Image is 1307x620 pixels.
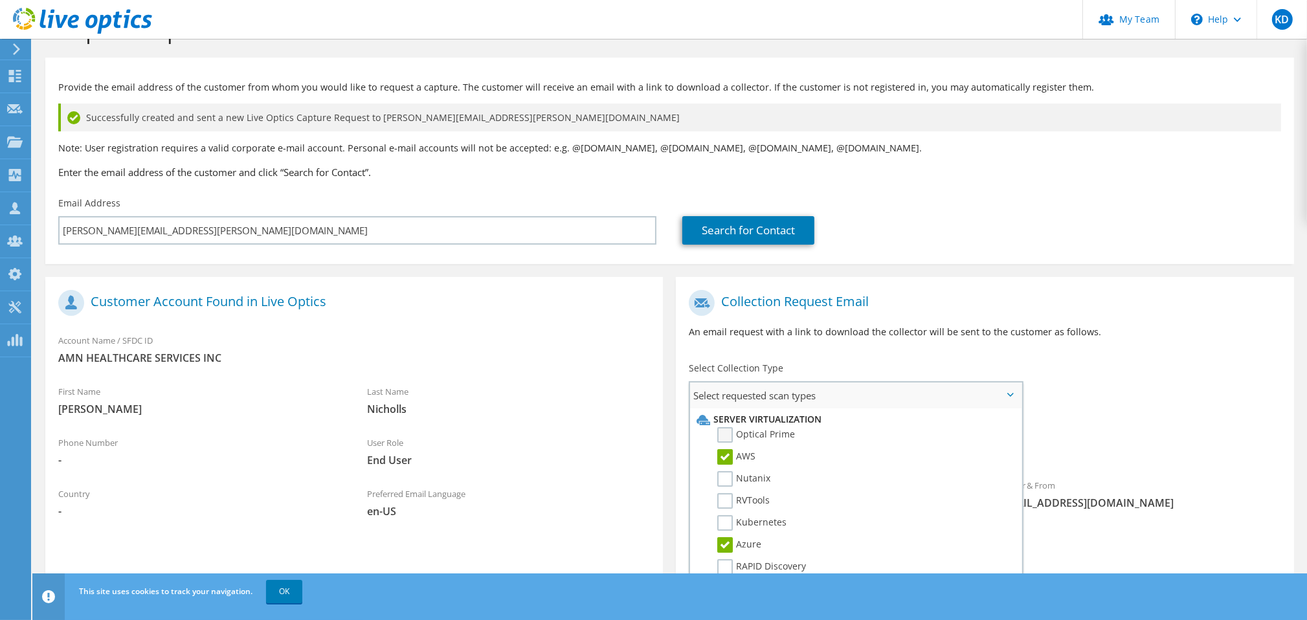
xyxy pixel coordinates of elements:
div: First Name [45,378,354,423]
p: Note: User registration requires a valid corporate e-mail account. Personal e-mail accounts will ... [58,141,1281,155]
label: Email Address [58,197,120,210]
div: Phone Number [45,429,354,474]
div: Sender & From [985,472,1294,516]
div: To [676,472,985,531]
label: Select Collection Type [689,362,783,375]
span: en-US [367,504,650,518]
span: Nicholls [367,402,650,416]
div: User Role [354,429,663,474]
p: Provide the email address of the customer from whom you would like to request a capture. The cust... [58,80,1281,94]
span: [PERSON_NAME] [58,402,341,416]
span: AMN HEALTHCARE SERVICES INC [58,351,650,365]
label: AWS [717,449,755,465]
h1: Request Capture [52,17,1281,44]
div: Account Name / SFDC ID [45,327,663,371]
h1: Customer Account Found in Live Optics [58,290,643,316]
span: Select requested scan types [690,382,1022,408]
span: End User [367,453,650,467]
a: OK [266,580,302,603]
label: RAPID Discovery [717,559,806,575]
span: - [58,504,341,518]
label: RVTools [717,493,770,509]
a: Search for Contact [682,216,814,245]
span: [EMAIL_ADDRESS][DOMAIN_NAME] [998,496,1281,510]
h3: Enter the email address of the customer and click “Search for Contact”. [58,165,1281,179]
h1: Collection Request Email [689,290,1274,316]
div: Last Name [354,378,663,423]
span: - [58,453,341,467]
li: Server Virtualization [693,412,1015,427]
label: Kubernetes [717,515,787,531]
span: Successfully created and sent a new Live Optics Capture Request to [PERSON_NAME][EMAIL_ADDRESS][P... [86,111,680,125]
label: Nutanix [717,471,770,487]
div: Requested Collections [676,414,1293,465]
label: Optical Prime [717,427,795,443]
label: Azure [717,537,761,553]
p: An email request with a link to download the collector will be sent to the customer as follows. [689,325,1280,339]
span: KD [1272,9,1293,30]
div: Preferred Email Language [354,480,663,525]
span: This site uses cookies to track your navigation. [79,586,252,597]
div: Country [45,480,354,525]
svg: \n [1191,14,1203,25]
div: CC & Reply To [676,537,1293,582]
